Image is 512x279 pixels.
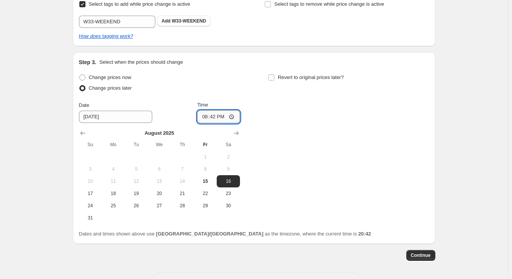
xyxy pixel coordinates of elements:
[194,200,217,212] button: Friday August 29 2025
[151,190,167,197] span: 20
[194,151,217,163] button: Friday August 1 2025
[105,178,122,184] span: 11
[171,139,194,151] th: Thursday
[102,139,125,151] th: Monday
[197,166,214,172] span: 8
[172,18,206,24] span: W33-WEEKEND
[79,175,102,187] button: Sunday August 10 2025
[217,175,240,187] button: Saturday August 16 2025
[174,166,191,172] span: 7
[197,178,214,184] span: 15
[171,187,194,200] button: Thursday August 21 2025
[197,102,208,108] span: Time
[102,187,125,200] button: Monday August 18 2025
[128,178,145,184] span: 12
[274,1,384,7] span: Select tags to remove while price change is active
[157,16,211,26] button: Add W33-WEEKEND
[125,175,148,187] button: Tuesday August 12 2025
[220,142,237,148] span: Sa
[148,139,171,151] th: Wednesday
[278,74,344,80] span: Revert to original prices later?
[148,163,171,175] button: Wednesday August 6 2025
[79,16,155,28] input: Select tags to add
[125,139,148,151] th: Tuesday
[89,74,131,80] span: Change prices now
[151,178,167,184] span: 13
[171,200,194,212] button: Thursday August 28 2025
[174,190,191,197] span: 21
[82,190,99,197] span: 17
[79,33,133,39] a: How does tagging work?
[217,187,240,200] button: Saturday August 23 2025
[125,163,148,175] button: Tuesday August 5 2025
[82,178,99,184] span: 10
[79,163,102,175] button: Sunday August 3 2025
[220,154,237,160] span: 2
[79,58,97,66] h2: Step 3.
[125,187,148,200] button: Tuesday August 19 2025
[220,203,237,209] span: 30
[89,85,132,91] span: Change prices later
[79,187,102,200] button: Sunday August 17 2025
[79,102,89,108] span: Date
[102,200,125,212] button: Monday August 25 2025
[194,187,217,200] button: Friday August 22 2025
[79,231,371,237] span: Dates and times shown above use as the timezone, where the current time is
[197,142,214,148] span: Fr
[148,187,171,200] button: Wednesday August 20 2025
[102,175,125,187] button: Monday August 11 2025
[194,175,217,187] button: Today Friday August 15 2025
[220,166,237,172] span: 9
[89,1,190,7] span: Select tags to add while price change is active
[151,203,167,209] span: 27
[358,231,371,237] b: 20:42
[105,203,122,209] span: 25
[151,166,167,172] span: 6
[79,212,102,224] button: Sunday August 31 2025
[148,200,171,212] button: Wednesday August 27 2025
[128,203,145,209] span: 26
[128,190,145,197] span: 19
[231,128,242,139] button: Show next month, September 2025
[406,250,435,261] button: Continue
[217,163,240,175] button: Saturday August 9 2025
[82,215,99,221] span: 31
[82,203,99,209] span: 24
[217,151,240,163] button: Saturday August 2 2025
[77,128,88,139] button: Show previous month, July 2025
[197,190,214,197] span: 22
[102,163,125,175] button: Monday August 4 2025
[79,111,152,123] input: 8/15/2025
[105,190,122,197] span: 18
[197,203,214,209] span: 29
[99,58,183,66] p: Select when the prices should change
[194,139,217,151] th: Friday
[411,252,431,258] span: Continue
[171,163,194,175] button: Thursday August 7 2025
[79,200,102,212] button: Sunday August 24 2025
[220,178,237,184] span: 16
[162,18,171,24] b: Add
[197,154,214,160] span: 1
[128,166,145,172] span: 5
[174,178,191,184] span: 14
[194,163,217,175] button: Friday August 8 2025
[148,175,171,187] button: Wednesday August 13 2025
[105,142,122,148] span: Mo
[174,203,191,209] span: 28
[197,110,240,123] input: 12:00
[156,231,263,237] b: [GEOGRAPHIC_DATA]/[GEOGRAPHIC_DATA]
[217,139,240,151] th: Saturday
[82,142,99,148] span: Su
[217,200,240,212] button: Saturday August 30 2025
[174,142,191,148] span: Th
[125,200,148,212] button: Tuesday August 26 2025
[128,142,145,148] span: Tu
[151,142,167,148] span: We
[171,175,194,187] button: Thursday August 14 2025
[82,166,99,172] span: 3
[79,139,102,151] th: Sunday
[105,166,122,172] span: 4
[220,190,237,197] span: 23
